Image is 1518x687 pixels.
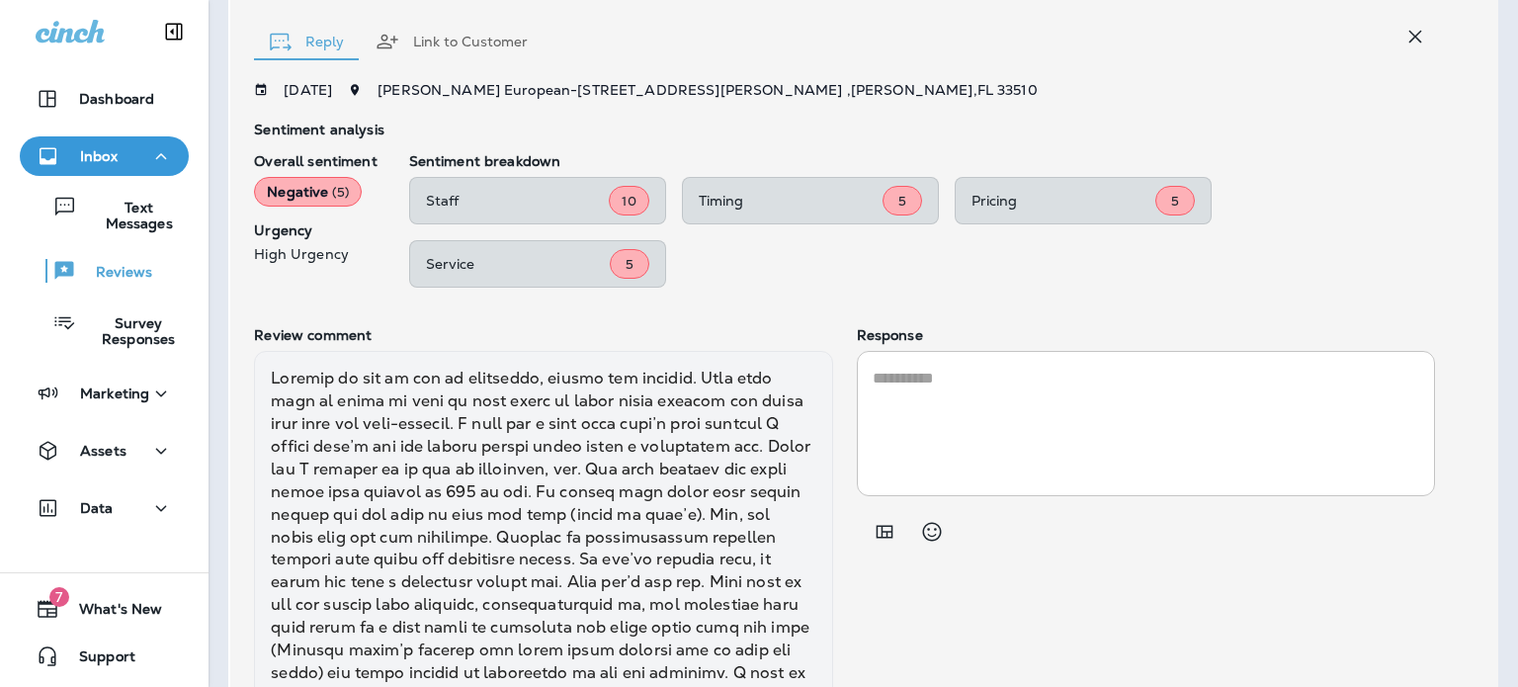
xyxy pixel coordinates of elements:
[284,82,332,98] p: [DATE]
[20,301,189,356] button: Survey Responses
[20,488,189,528] button: Data
[360,6,544,77] button: Link to Customer
[622,193,635,210] span: 10
[898,193,906,210] span: 5
[426,193,610,209] p: Staff
[146,12,202,51] button: Collapse Sidebar
[20,250,189,292] button: Reviews
[254,327,832,343] p: Review comment
[865,512,904,552] button: Add in a premade template
[971,193,1155,209] p: Pricing
[76,264,152,283] p: Reviews
[254,6,360,77] button: Reply
[59,601,162,625] span: What's New
[20,431,189,471] button: Assets
[254,222,377,238] p: Urgency
[426,256,610,272] p: Service
[912,512,952,552] button: Select an emoji
[20,374,189,413] button: Marketing
[49,587,69,607] span: 7
[79,91,154,107] p: Dashboard
[378,81,1038,99] span: [PERSON_NAME] European - [STREET_ADDRESS][PERSON_NAME] , [PERSON_NAME] , FL 33510
[20,136,189,176] button: Inbox
[20,79,189,119] button: Dashboard
[77,200,181,231] p: Text Messages
[59,648,135,672] span: Support
[254,122,1435,137] p: Sentiment analysis
[254,177,362,207] div: Negative
[80,148,118,164] p: Inbox
[626,256,633,273] span: 5
[254,246,377,262] p: High Urgency
[1171,193,1179,210] span: 5
[80,443,126,459] p: Assets
[409,153,1435,169] p: Sentiment breakdown
[20,589,189,629] button: 7What's New
[20,637,189,676] button: Support
[80,386,149,401] p: Marketing
[76,315,181,347] p: Survey Responses
[857,327,1435,343] p: Response
[20,186,189,240] button: Text Messages
[254,153,377,169] p: Overall sentiment
[80,500,114,516] p: Data
[699,193,883,209] p: Timing
[332,184,348,201] span: ( 5 )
